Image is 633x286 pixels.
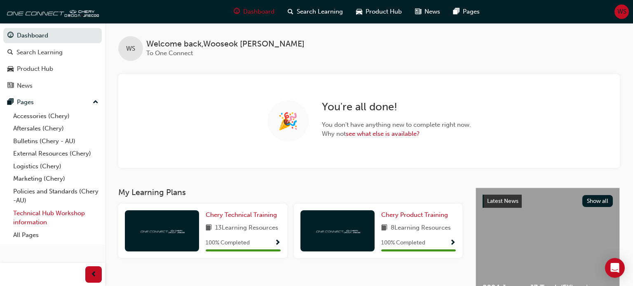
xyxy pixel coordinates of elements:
a: Chery Technical Training [206,210,280,220]
span: Welcome back , Wooseok [PERSON_NAME] [146,40,305,49]
img: oneconnect [4,3,99,20]
a: Chery Product Training [381,210,451,220]
span: Dashboard [243,7,274,16]
span: Pages [463,7,480,16]
span: book-icon [206,223,212,233]
a: news-iconNews [408,3,447,20]
span: news-icon [415,7,421,17]
a: Technical Hub Workshop information [10,207,102,229]
button: Pages [3,95,102,110]
span: WS [126,44,135,53]
span: search-icon [7,49,13,56]
button: Show Progress [274,238,281,248]
a: pages-iconPages [447,3,486,20]
div: Search Learning [16,48,63,57]
button: Show Progress [450,238,456,248]
span: Product Hub [366,7,402,16]
span: search-icon [288,7,293,17]
img: oneconnect [315,227,360,235]
a: Dashboard [3,28,102,43]
span: news-icon [7,82,14,90]
span: Search Learning [297,7,343,16]
span: up-icon [93,97,98,108]
div: Open Intercom Messenger [605,258,625,278]
a: Aftersales (Chery) [10,122,102,135]
span: guage-icon [7,32,14,40]
span: book-icon [381,223,387,233]
a: Policies and Standards (Chery -AU) [10,185,102,207]
a: search-iconSearch Learning [281,3,349,20]
a: Search Learning [3,45,102,60]
span: car-icon [356,7,362,17]
a: Logistics (Chery) [10,160,102,173]
button: DashboardSearch LearningProduct HubNews [3,26,102,95]
div: Product Hub [17,64,53,74]
a: Latest NewsShow all [483,195,613,208]
span: 8 Learning Resources [391,223,451,233]
a: Marketing (Chery) [10,172,102,185]
a: News [3,78,102,93]
div: Pages [17,98,34,107]
div: News [17,81,33,91]
span: 🎉 [278,116,298,126]
span: WS [617,7,626,16]
span: Chery Product Training [381,211,448,219]
span: pages-icon [453,7,460,17]
span: Chery Technical Training [206,211,277,219]
button: WS [614,5,629,19]
a: see what else is available? [346,130,420,137]
a: Bulletins (Chery - AU) [10,135,102,148]
span: pages-icon [7,99,14,106]
span: Latest News [487,198,518,205]
span: News [424,7,440,16]
a: Product Hub [3,61,102,77]
a: Accessories (Chery) [10,110,102,123]
a: All Pages [10,229,102,242]
span: car-icon [7,65,14,73]
h3: My Learning Plans [118,188,462,197]
a: car-iconProduct Hub [349,3,408,20]
span: Show Progress [450,239,456,247]
a: External Resources (Chery) [10,147,102,160]
span: guage-icon [234,7,240,17]
span: 100 % Completed [381,238,425,248]
img: oneconnect [139,227,185,235]
span: To One Connect [146,49,193,57]
span: Why not [322,129,471,139]
span: You don ' t have anything new to complete right now. [322,120,471,130]
span: 100 % Completed [206,238,250,248]
span: prev-icon [91,270,97,280]
button: Show all [582,195,613,207]
span: 13 Learning Resources [215,223,278,233]
h2: You ' re all done! [322,100,471,114]
a: guage-iconDashboard [227,3,281,20]
span: Show Progress [274,239,281,247]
